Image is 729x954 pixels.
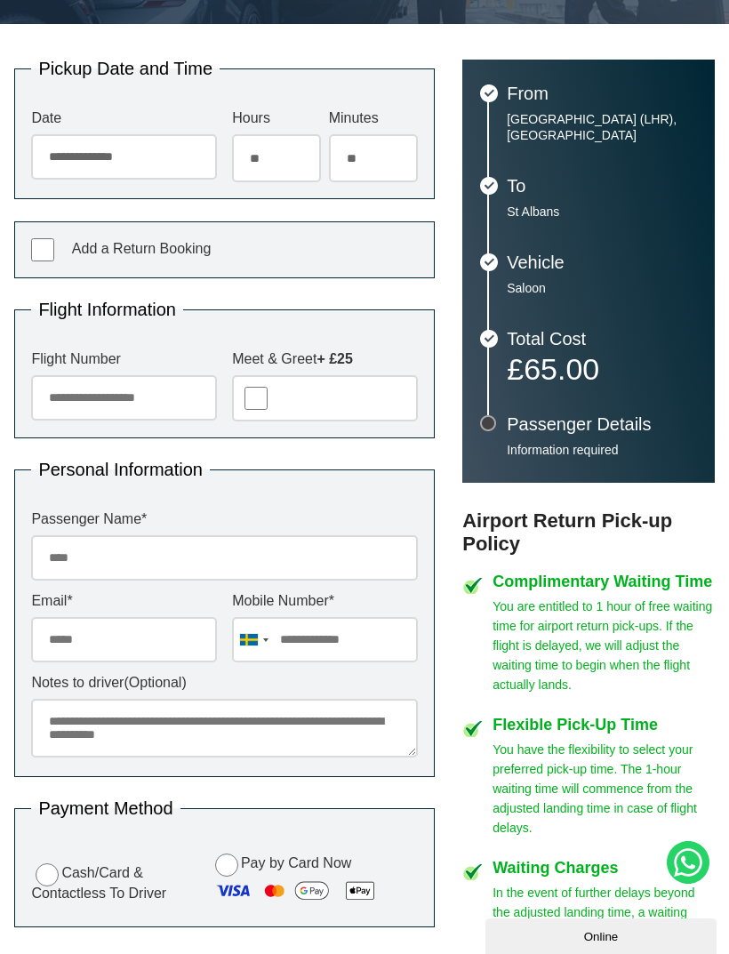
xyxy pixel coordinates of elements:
p: £ [507,357,696,381]
p: You are entitled to 1 hour of free waiting time for airport return pick-ups. If the flight is del... [493,597,714,694]
h4: Flexible Pick-Up Time [493,717,714,733]
h3: Airport Return Pick-up Policy [462,509,714,556]
legend: Pickup Date and Time [31,60,220,77]
legend: Flight Information [31,301,183,318]
label: Email [31,594,216,608]
label: Mobile Number [232,594,417,608]
span: Add a Return Booking [72,241,212,256]
p: St Albans [507,204,696,220]
span: (Optional) [124,675,186,690]
legend: Personal Information [31,461,210,478]
h3: Total Cost [507,330,696,348]
label: Passenger Name [31,512,417,526]
h3: From [507,84,696,102]
label: Flight Number [31,352,216,366]
input: Add a Return Booking [31,238,54,261]
h3: To [507,177,696,195]
label: Cash/Card & Contactless To Driver [31,861,196,901]
label: Meet & Greet [232,352,417,366]
label: Minutes [329,111,418,125]
iframe: chat widget [485,915,720,954]
h3: Vehicle [507,253,696,271]
h3: Passenger Details [507,415,696,433]
input: Cash/Card & Contactless To Driver [36,863,59,886]
strong: + £25 [316,351,352,366]
label: Hours [232,111,321,125]
label: Pay by Card Now [211,851,418,910]
legend: Payment Method [31,799,180,817]
span: 65.00 [524,352,599,386]
p: You have the flexibility to select your preferred pick-up time. The 1-hour waiting time will comm... [493,740,714,838]
h4: Complimentary Waiting Time [493,573,714,589]
label: Notes to driver [31,676,417,690]
p: Saloon [507,280,696,296]
label: Date [31,111,216,125]
p: Information required [507,442,696,458]
input: Pay by Card Now [215,854,238,877]
h4: Waiting Charges [493,860,714,876]
p: [GEOGRAPHIC_DATA] (LHR), [GEOGRAPHIC_DATA] [507,111,696,143]
div: Sweden (Sverige): +46 [233,618,274,661]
